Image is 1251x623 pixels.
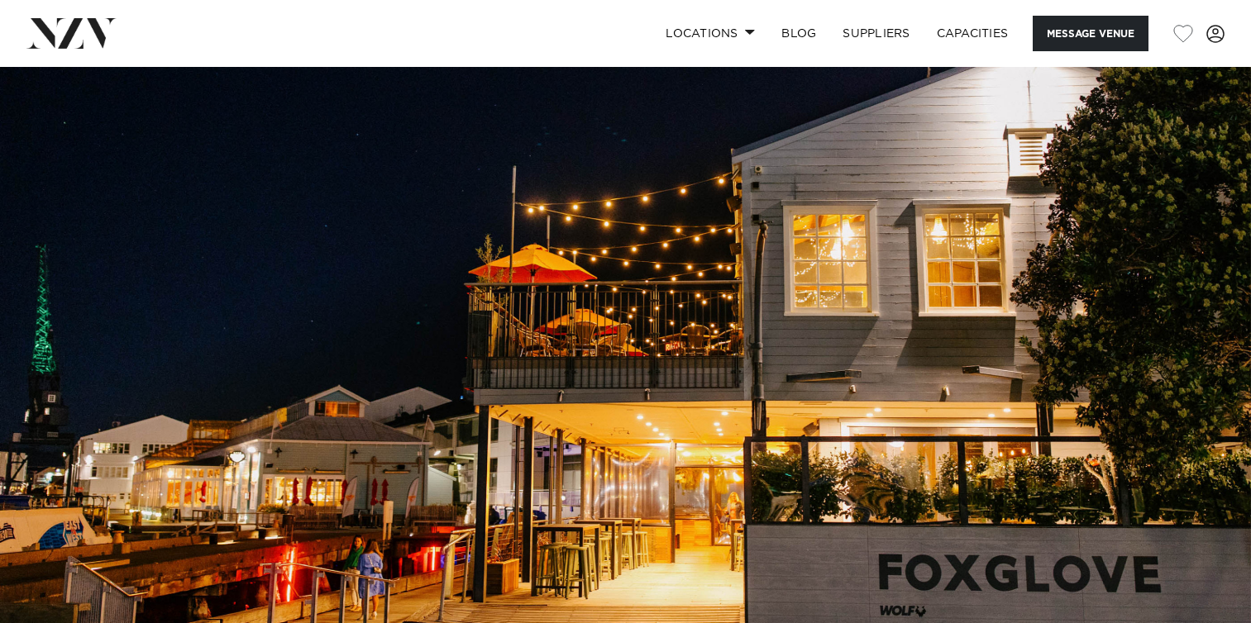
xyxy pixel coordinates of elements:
a: Capacities [924,16,1022,51]
img: nzv-logo.png [26,18,117,48]
a: Locations [652,16,768,51]
a: BLOG [768,16,829,51]
button: Message Venue [1033,16,1148,51]
a: SUPPLIERS [829,16,923,51]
